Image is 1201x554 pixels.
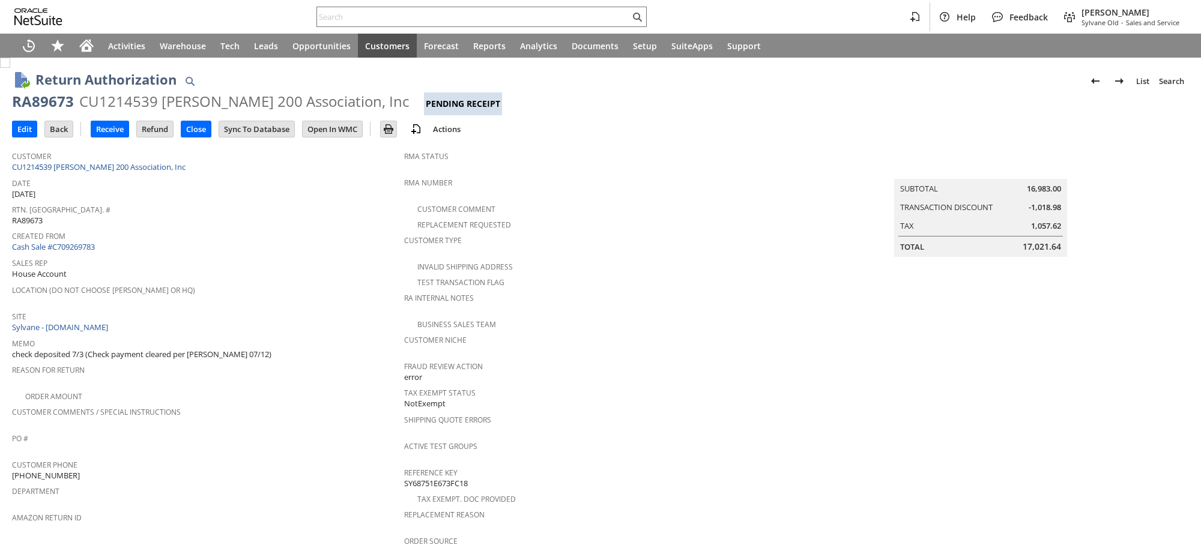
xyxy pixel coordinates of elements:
[404,178,452,188] a: RMA Number
[12,151,51,161] a: Customer
[381,122,396,136] img: Print
[1082,18,1119,27] span: Sylvane Old
[404,478,468,489] span: SY68751E673FC18
[12,285,195,295] a: Location (Do Not Choose [PERSON_NAME] or HQ)
[1131,71,1154,91] a: List
[381,121,396,137] input: Print
[900,220,914,231] a: Tax
[12,205,110,215] a: Rtn. [GEOGRAPHIC_DATA]. #
[424,40,459,52] span: Forecast
[183,74,197,88] img: Quick Find
[417,277,504,288] a: Test Transaction Flag
[417,220,511,230] a: Replacement Requested
[417,34,466,58] a: Forecast
[12,268,67,280] span: House Account
[12,241,95,252] a: Cash Sale #C709269783
[12,407,181,417] a: Customer Comments / Special Instructions
[404,388,476,398] a: Tax Exempt Status
[957,11,976,23] span: Help
[12,486,59,496] a: Department
[409,122,423,136] img: add-record.svg
[108,40,145,52] span: Activities
[365,40,410,52] span: Customers
[35,70,177,89] h1: Return Authorization
[900,202,993,212] a: Transaction Discount
[404,293,474,303] a: RA Internal Notes
[50,38,65,53] svg: Shortcuts
[564,34,626,58] a: Documents
[303,121,362,137] input: Open In WMC
[404,510,485,520] a: Replacement reason
[404,372,422,383] span: error
[22,38,36,53] svg: Recent Records
[25,391,82,402] a: Order Amount
[12,513,82,523] a: Amazon Return ID
[466,34,513,58] a: Reports
[219,121,294,137] input: Sync To Database
[1031,220,1061,232] span: 1,057.62
[900,241,924,252] a: Total
[317,10,630,24] input: Search
[12,365,85,375] a: Reason For Return
[1009,11,1048,23] span: Feedback
[12,92,74,111] div: RA89673
[417,319,496,330] a: Business Sales Team
[1082,7,1179,18] span: [PERSON_NAME]
[12,215,43,226] span: RA89673
[45,121,73,137] input: Back
[12,349,271,360] span: check deposited 7/3 (Check payment cleared per [PERSON_NAME] 07/12)
[358,34,417,58] a: Customers
[101,34,153,58] a: Activities
[79,92,410,111] div: CU1214539 [PERSON_NAME] 200 Association, Inc
[900,183,938,194] a: Subtotal
[12,433,28,444] a: PO #
[12,161,189,172] a: CU1214539 [PERSON_NAME] 200 Association, Inc
[671,40,713,52] span: SuiteApps
[404,335,467,345] a: Customer Niche
[13,121,37,137] input: Edit
[12,339,35,349] a: Memo
[79,38,94,53] svg: Home
[513,34,564,58] a: Analytics
[417,204,495,214] a: Customer Comment
[1154,71,1189,91] a: Search
[12,178,31,188] a: Date
[213,34,247,58] a: Tech
[473,40,506,52] span: Reports
[1027,183,1061,194] span: 16,983.00
[12,258,47,268] a: Sales Rep
[12,312,26,322] a: Site
[12,188,35,200] span: [DATE]
[664,34,720,58] a: SuiteApps
[285,34,358,58] a: Opportunities
[292,40,351,52] span: Opportunities
[254,40,278,52] span: Leads
[181,121,211,137] input: Close
[1088,74,1103,88] img: Previous
[894,160,1067,179] caption: Summary
[247,34,285,58] a: Leads
[1112,74,1127,88] img: Next
[1023,241,1061,253] span: 17,021.64
[428,124,465,134] a: Actions
[626,34,664,58] a: Setup
[720,34,768,58] a: Support
[14,8,62,25] svg: logo
[404,536,458,546] a: Order Source
[404,468,458,478] a: Reference Key
[1121,18,1124,27] span: -
[12,322,111,333] a: Sylvane - [DOMAIN_NAME]
[137,121,173,137] input: Refund
[72,34,101,58] a: Home
[727,40,761,52] span: Support
[424,92,502,115] div: Pending Receipt
[1029,202,1061,213] span: -1,018.98
[404,415,491,425] a: Shipping Quote Errors
[630,10,644,24] svg: Search
[220,40,240,52] span: Tech
[404,441,477,451] a: Active Test Groups
[404,398,446,409] span: NotExempt
[43,34,72,58] div: Shortcuts
[520,40,557,52] span: Analytics
[14,34,43,58] a: Recent Records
